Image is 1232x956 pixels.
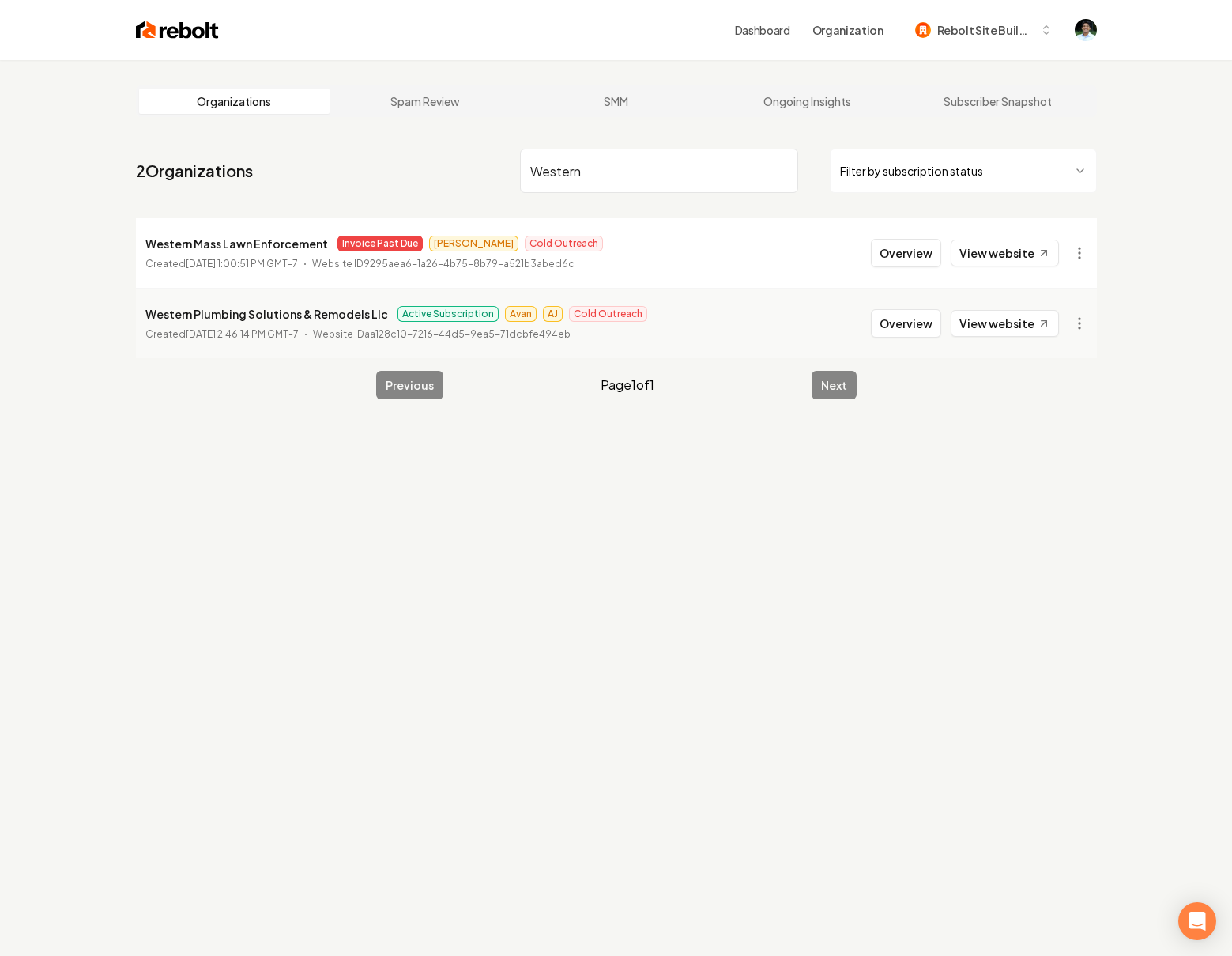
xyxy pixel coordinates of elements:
[601,376,654,395] span: Page 1 of 1
[1075,19,1097,41] img: Arwin Rahmatpanah
[313,327,571,342] p: Website ID aa128c10-7216-44d5-9ea5-71dcbfe494eb
[711,89,902,114] a: Ongoing Insights
[505,306,537,322] span: Avan
[937,22,1034,39] span: Rebolt Site Builder
[145,256,298,272] p: Created
[569,306,647,322] span: Cold Outreach
[951,240,1059,266] a: View website
[397,306,499,322] span: Active Subscription
[735,22,790,38] a: Dashboard
[136,160,253,182] a: 2Organizations
[520,149,798,193] input: Search by name or ID
[337,236,423,251] span: Invoice Past Due
[951,310,1059,337] a: View website
[521,89,712,114] a: SMM
[1178,902,1216,940] div: Open Intercom Messenger
[139,89,330,114] a: Organizations
[145,327,299,342] p: Created
[136,19,219,41] img: Rebolt Logo
[915,22,931,38] img: Rebolt Site Builder
[803,16,893,44] button: Organization
[1075,19,1097,41] button: Open user button
[145,304,388,323] p: Western Plumbing Solutions & Remodels Llc
[186,328,299,340] time: [DATE] 2:46:14 PM GMT-7
[145,234,328,253] p: Western Mass Lawn Enforcement
[312,256,575,272] p: Website ID 9295aea6-1a26-4b75-8b79-a521b3abed6c
[871,309,941,338] button: Overview
[429,236,518,251] span: [PERSON_NAME]
[186,258,298,270] time: [DATE] 1:00:51 PM GMT-7
[543,306,563,322] span: AJ
[525,236,603,251] span: Cold Outreach
[871,239,941,267] button: Overview
[330,89,521,114] a: Spam Review
[902,89,1094,114] a: Subscriber Snapshot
